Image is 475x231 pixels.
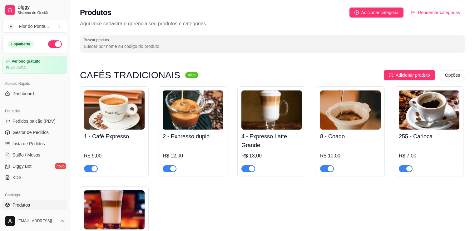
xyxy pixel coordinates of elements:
div: Flor do Ponta ... [19,23,49,29]
article: Período gratuito [12,59,41,64]
a: Lista de Pedidos [2,139,67,149]
span: [EMAIL_ADDRESS][DOMAIN_NAME] [17,218,57,223]
div: R$ 7,00 [399,152,459,160]
input: Buscar produto [84,43,461,49]
a: Gestor de Pedidos [2,127,67,137]
button: Select a team [2,20,67,33]
p: Aqui você cadastra e gerencia seu produtos e categorias [80,20,465,28]
button: [EMAIL_ADDRESS][DOMAIN_NAME] [2,213,67,228]
a: KDS [2,172,67,182]
span: plus-circle [389,73,393,77]
sup: ativa [185,72,198,78]
span: KDS [12,174,22,181]
h2: Produtos [80,8,111,18]
a: Diggy Botnovo [2,161,67,171]
h4: 8 - Coado [320,132,381,141]
img: product-image [399,90,459,130]
div: Loja aberta [8,41,34,48]
a: DiggySistema de Gestão [2,3,67,18]
span: Dashboard [12,90,34,97]
span: Opções [445,72,460,79]
div: Catálogo [2,190,67,200]
div: R$ 10,00 [320,152,381,160]
button: Adicionar produto [384,70,435,80]
h4: 2 - Expresso duplo [163,132,223,141]
img: product-image [320,90,381,130]
h3: CAFÉS TRADICIONAIS [80,71,180,79]
div: Acesso Rápido [2,79,67,89]
button: Pedidos balcão (PDV) [2,116,67,126]
span: Sistema de Gestão [17,10,65,15]
button: Adicionar categoria [349,8,404,18]
label: Buscar produto [84,37,111,43]
img: product-image [241,90,302,130]
span: F [8,23,14,29]
button: Reodernar categorias [406,8,465,18]
img: product-image [84,190,145,229]
button: Alterar Status [48,40,62,48]
div: R$ 13,00 [241,152,302,160]
span: Salão / Mesas [12,152,40,158]
span: Pedidos balcão (PDV) [12,118,56,124]
span: Reodernar categorias [418,9,460,16]
a: Período gratuitoaté 05/11 [2,56,67,74]
span: Adicionar categoria [361,9,399,16]
span: Lista de Pedidos [12,141,45,147]
span: Diggy Bot [12,163,32,169]
img: product-image [163,90,223,130]
div: Dia a dia [2,106,67,116]
span: Produtos [12,202,30,208]
img: product-image [84,90,145,130]
div: R$ 9,00 [84,152,145,160]
button: Opções [440,70,465,80]
span: Gestor de Pedidos [12,129,49,136]
article: até 05/11 [10,65,26,70]
span: plus-circle [354,10,359,15]
a: Dashboard [2,89,67,99]
a: Produtos [2,200,67,210]
span: ordered-list [411,10,415,15]
span: Adicionar produto [396,72,430,79]
span: Diggy [17,5,65,10]
a: Salão / Mesas [2,150,67,160]
h4: 1 - Café Expresso [84,132,145,141]
h4: 255 - Carioca [399,132,459,141]
div: R$ 12,00 [163,152,223,160]
h4: 4 - Expresso Latte Grande [241,132,302,150]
